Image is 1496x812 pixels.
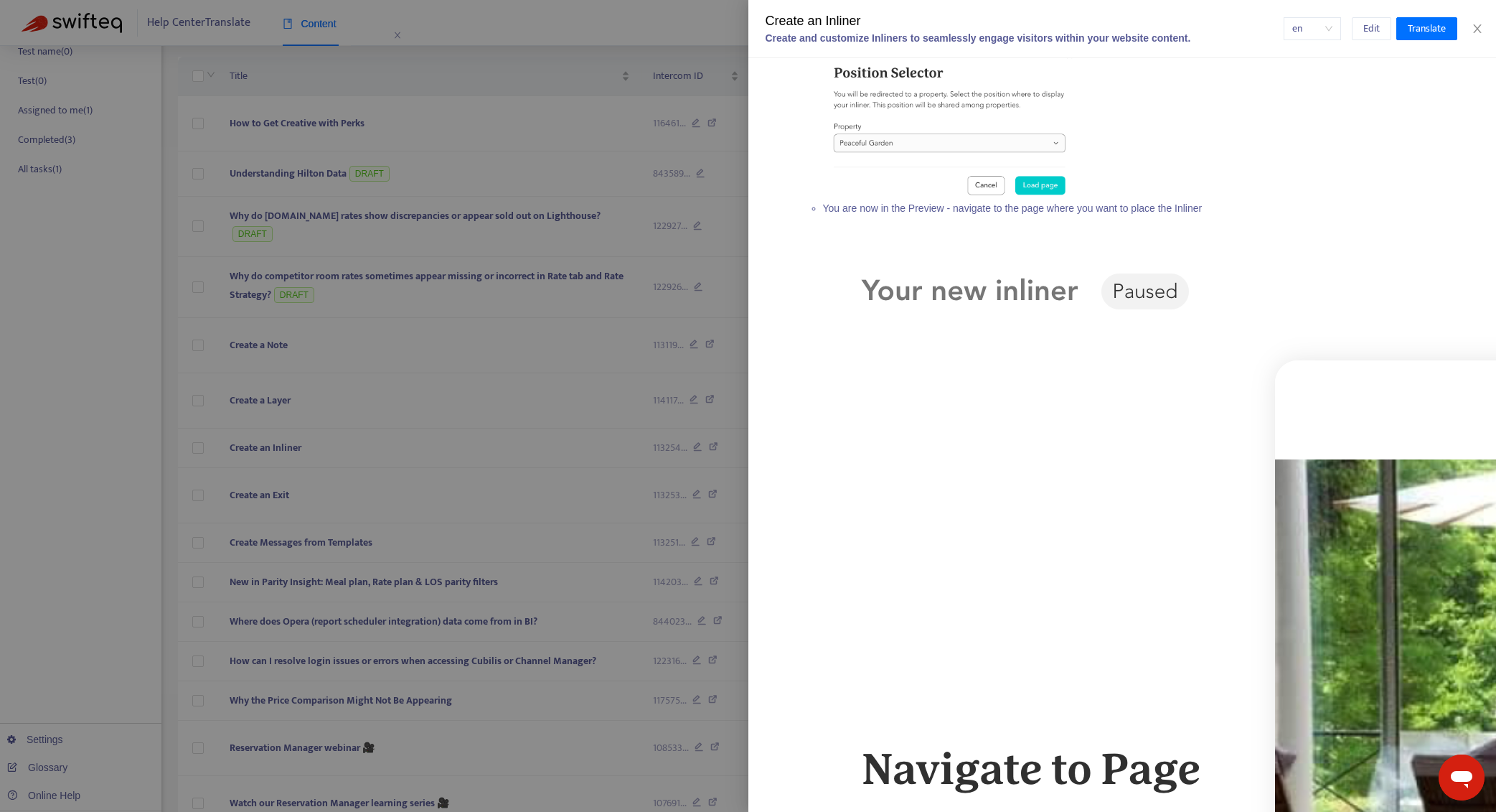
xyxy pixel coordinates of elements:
[1439,755,1485,801] iframe: Button to launch messaging window
[766,31,1284,46] div: Create and customize Inliners to seamlessly engage visitors within your website content.
[1363,21,1380,37] span: Edit
[1467,22,1487,36] button: Close
[1472,23,1483,34] span: close
[823,48,1074,202] img: Screenshot+2025-07-03+at+19_58_31.png
[766,11,1284,31] div: Create an Inliner
[1352,17,1391,40] button: Edit
[1292,18,1332,39] span: en
[823,201,1479,216] p: You are now in the Preview - navigate to the page where you want to place the Inliner
[1408,21,1446,37] span: Translate
[1396,17,1457,40] button: Translate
